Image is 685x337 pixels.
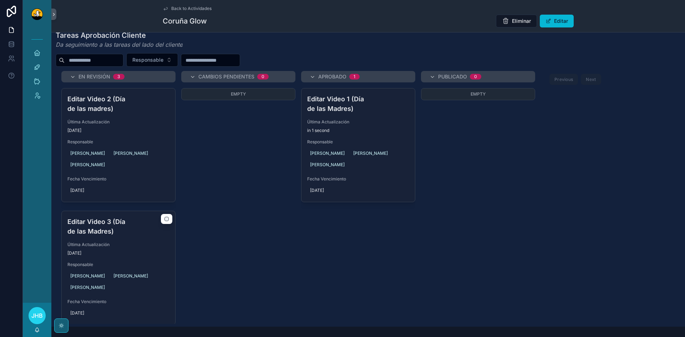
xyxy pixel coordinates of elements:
span: Última Actualización [67,242,169,247]
span: Fecha Vencimiento [67,176,169,182]
span: Fecha Vencimiento [67,299,169,305]
span: Responsable [307,139,409,145]
a: [PERSON_NAME] [111,149,151,158]
span: Publicado [438,73,467,80]
a: [PERSON_NAME] [67,160,108,169]
span: En Revisión [78,73,110,80]
a: [PERSON_NAME] [67,283,108,292]
a: Back to Actividades [163,6,212,11]
button: Eliminar [496,15,537,27]
button: Editar [540,15,574,27]
div: 1 [354,74,355,80]
p: [DATE] [67,250,81,256]
h4: Editar Video 2 (Día de las madres) [67,94,169,113]
a: [PERSON_NAME] [67,149,108,158]
span: Empty [231,91,246,97]
span: [PERSON_NAME] [70,273,105,279]
span: Eliminar [512,17,531,25]
a: [PERSON_NAME] [350,149,391,158]
span: [PERSON_NAME] [310,150,345,156]
img: App logo [31,9,43,20]
a: [PERSON_NAME] [111,272,151,280]
a: Editar Video 3 (Día de las Madres)Última Actualización[DATE]Responsable[PERSON_NAME][PERSON_NAME]... [61,211,176,325]
p: in 1 second [307,128,329,133]
h1: Coruña Glow [163,16,207,26]
a: Editar Video 2 (Día de las madres)Última Actualización[DATE]Responsable[PERSON_NAME][PERSON_NAME]... [61,88,176,202]
h4: Editar Video 3 (Día de las Madres) [67,217,169,236]
span: [PERSON_NAME] [353,150,388,156]
h1: Tareas Aprobación Cliente [56,30,183,40]
span: [DATE] [310,188,406,193]
div: 0 [474,74,477,80]
span: [PERSON_NAME] [70,162,105,168]
div: 3 [117,74,120,80]
span: Responsable [67,262,169,267]
div: scrollable content [23,29,51,111]
span: Fecha Vencimiento [307,176,409,182]
span: Back to Actividades [171,6,212,11]
span: Empty [471,91,486,97]
span: [PERSON_NAME] [113,273,148,279]
span: [PERSON_NAME] [113,150,148,156]
span: Última Actualización [67,119,169,125]
span: [PERSON_NAME] [70,285,105,290]
p: [DATE] [67,128,81,133]
em: Da seguimiento a las tareas del lado del cliente [56,40,183,49]
span: JHB [31,311,43,320]
span: Última Actualización [307,119,409,125]
span: Responsable [67,139,169,145]
span: [PERSON_NAME] [70,150,105,156]
button: Select Button [126,53,178,67]
a: [PERSON_NAME] [307,149,347,158]
span: [DATE] [70,188,167,193]
span: [PERSON_NAME] [310,162,345,168]
span: [DATE] [70,310,167,316]
span: Responsable [132,56,163,63]
h4: Editar Video 1 (Día de las Madres) [307,94,409,113]
span: Aprobado [318,73,346,80]
a: Editar Video 1 (Día de las Madres)Última Actualizaciónin 1 secondResponsable[PERSON_NAME][PERSON_... [301,88,415,202]
a: [PERSON_NAME] [67,272,108,280]
div: 0 [262,74,264,80]
span: Cambios Pendientes [198,73,254,80]
a: [PERSON_NAME] [307,160,347,169]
